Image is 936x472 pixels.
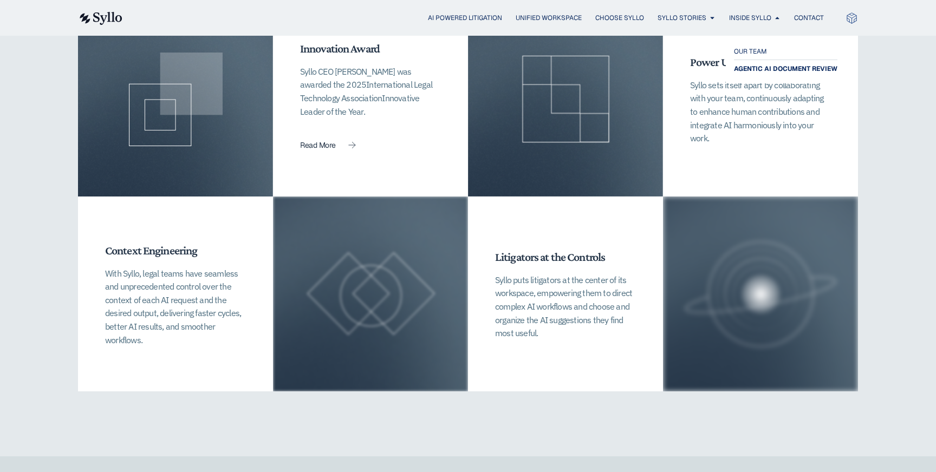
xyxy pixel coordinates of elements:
nav: Menu [144,13,824,23]
p: Syllo puts litigators at the center of its workspace, empowering them to direct complex AI workfl... [495,273,636,340]
img: syllo [78,12,122,25]
a: Inside Syllo [729,13,771,23]
span: International Legal Technology Association [300,79,432,103]
a: Contact [794,13,824,23]
div: Menu Toggle [144,13,824,23]
a: Syllo Stories [658,13,706,23]
span: Context Engineering [105,244,197,257]
a: AI Powered Litigation [428,13,502,23]
a: OUR TEAM [734,45,837,58]
a: Choose Syllo [595,13,644,23]
a: Read More [300,141,356,149]
p: With Syllo, legal teams have seamless and unprecedented control over the context of each AI reque... [105,267,246,347]
p: Syllo sets itself apart by collaborating with your team, continuously adapting to enhance human c... [690,78,831,145]
p: Syllo CEO [PERSON_NAME] was awarded the 2025 Innovative Leader of the Year. [300,65,441,119]
span: Litigators at the Controls [495,250,605,264]
a: Unified Workspace [516,13,582,23]
a: AGENTIC AI DOCUMENT REVIEW [734,62,837,75]
span: OUR TEAM [734,45,767,58]
span: Read More [300,141,335,149]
